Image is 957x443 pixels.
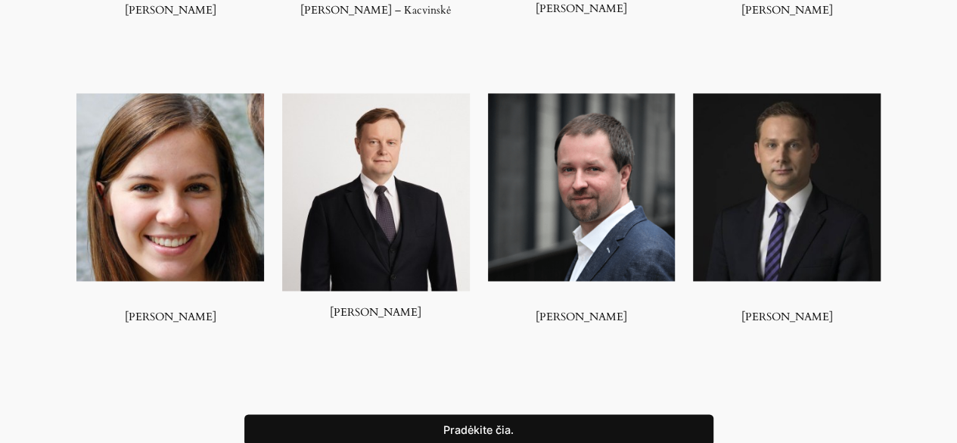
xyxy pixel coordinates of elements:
[693,310,881,323] h3: [PERSON_NAME]
[76,4,264,17] h3: [PERSON_NAME]
[282,305,470,318] h3: [PERSON_NAME]
[693,4,881,17] h3: [PERSON_NAME]
[488,310,676,323] h3: [PERSON_NAME]
[76,310,264,323] h3: [PERSON_NAME]
[282,4,470,17] h3: [PERSON_NAME] – Kacvinskė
